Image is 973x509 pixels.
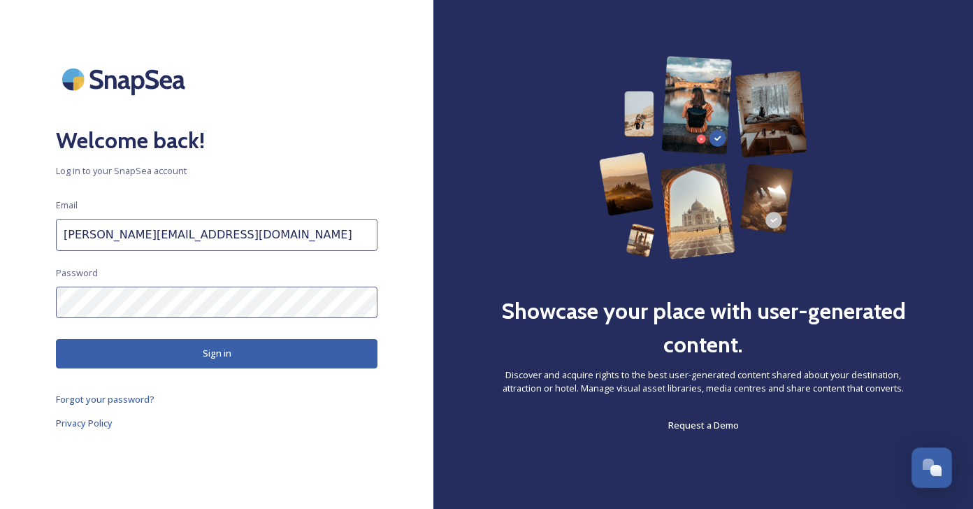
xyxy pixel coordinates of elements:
input: john.doe@snapsea.io [56,219,377,251]
a: Privacy Policy [56,415,377,431]
img: SnapSea Logo [56,56,196,103]
a: Request a Demo [668,417,739,433]
button: Open Chat [911,447,952,488]
span: Request a Demo [668,419,739,431]
h2: Welcome back! [56,124,377,157]
h2: Showcase your place with user-generated content. [489,294,917,361]
span: Privacy Policy [56,417,113,429]
span: Email [56,199,78,212]
button: Sign in [56,339,377,368]
img: 63b42ca75bacad526042e722_Group%20154-p-800.png [599,56,807,259]
span: Forgot your password? [56,393,154,406]
span: Discover and acquire rights to the best user-generated content shared about your destination, att... [489,368,917,395]
span: Password [56,266,98,280]
a: Forgot your password? [56,391,377,408]
span: Log in to your SnapSea account [56,164,377,178]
